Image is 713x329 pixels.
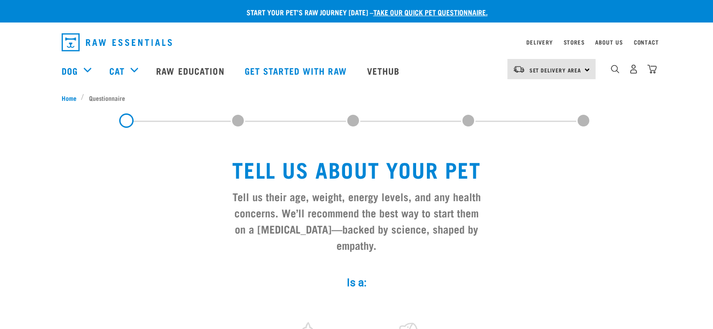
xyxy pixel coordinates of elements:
[62,33,172,51] img: Raw Essentials Logo
[611,65,619,73] img: home-icon-1@2x.png
[62,93,76,103] span: Home
[222,275,492,291] label: Is a:
[54,30,659,55] nav: dropdown navigation
[564,41,585,44] a: Stores
[647,64,657,74] img: home-icon@2x.png
[629,64,638,74] img: user.png
[513,65,525,73] img: van-moving.png
[358,53,411,89] a: Vethub
[595,41,623,44] a: About Us
[62,64,78,77] a: Dog
[229,188,484,253] h3: Tell us their age, weight, energy levels, and any health concerns. We’ll recommend the best way t...
[529,68,582,72] span: Set Delivery Area
[147,53,235,89] a: Raw Education
[109,64,125,77] a: Cat
[373,10,488,14] a: take our quick pet questionnaire.
[634,41,659,44] a: Contact
[236,53,358,89] a: Get started with Raw
[62,93,652,103] nav: breadcrumbs
[526,41,552,44] a: Delivery
[229,157,484,181] h1: Tell us about your pet
[62,93,81,103] a: Home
